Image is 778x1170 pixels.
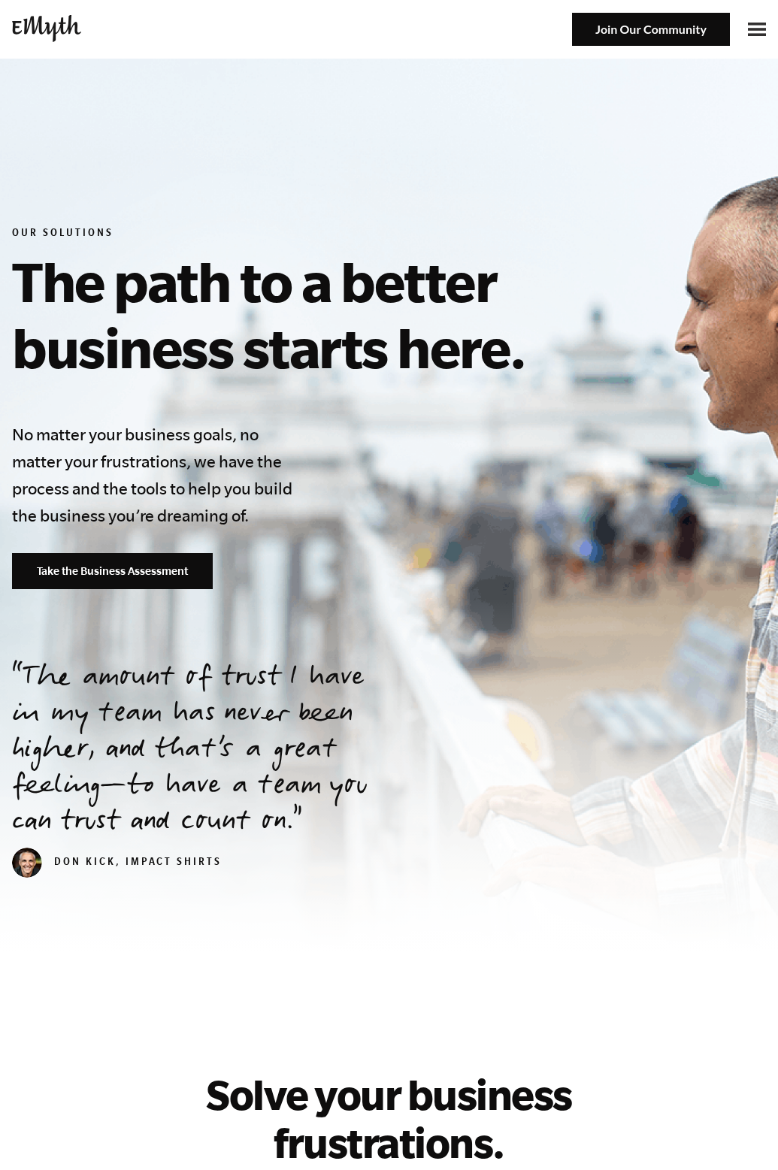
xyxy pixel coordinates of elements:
iframe: Chat Widget [703,1098,778,1170]
a: Take the Business Assessment [12,553,213,589]
img: Open Menu [748,23,766,36]
h6: Our Solutions [12,227,615,242]
h4: No matter your business goals, no matter your frustrations, we have the process and the tools to ... [12,421,301,529]
img: EMyth [12,15,81,41]
img: Join Our Community [572,13,730,47]
h1: The path to a better business starts here. [12,248,615,380]
img: don_kick_head_small [12,848,42,878]
p: The amount of trust I have in my team has never been higher, and that’s a great feeling—to have a... [12,661,397,842]
cite: Don Kick, Impact Shirts [12,857,222,869]
h2: Solve your business frustrations. [149,1070,630,1166]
